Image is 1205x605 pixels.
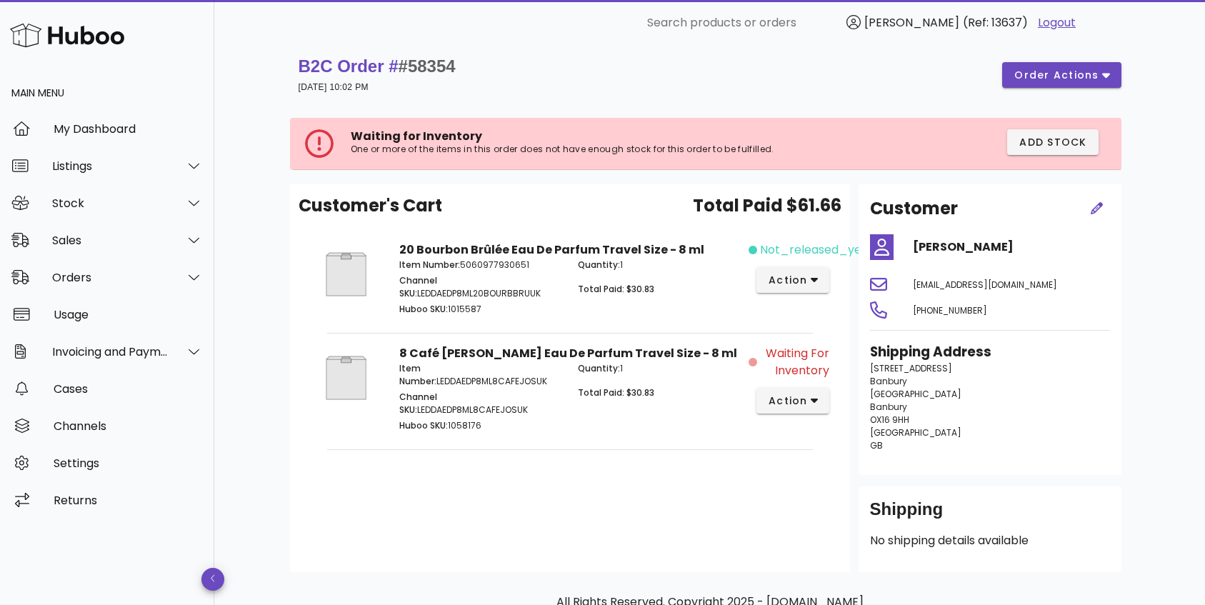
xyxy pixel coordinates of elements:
p: 1058176 [399,419,561,432]
button: Add Stock [1007,129,1099,155]
span: Banbury [870,401,907,413]
p: No shipping details available [870,532,1110,549]
p: LEDDAEDP8ML8CAFEJOSUK [399,391,561,416]
h3: Shipping Address [870,342,1110,362]
button: action [756,388,830,414]
div: Settings [54,456,203,470]
span: [PERSON_NAME] [864,14,959,31]
div: Invoicing and Payments [52,345,169,359]
span: Quantity: [578,259,620,271]
span: [STREET_ADDRESS] [870,362,952,374]
img: Huboo Logo [10,20,124,51]
button: order actions [1002,62,1121,88]
strong: 20 Bourbon Brûlée Eau De Parfum Travel Size - 8 ml [399,241,704,258]
div: My Dashboard [54,122,203,136]
span: Item Number: [399,259,460,271]
small: [DATE] 10:02 PM [299,82,369,92]
span: [EMAIL_ADDRESS][DOMAIN_NAME] [913,279,1057,291]
span: Quantity: [578,362,620,374]
img: Product Image [310,241,382,307]
span: Channel SKU: [399,391,437,416]
span: Huboo SKU: [399,303,448,315]
h4: [PERSON_NAME] [913,239,1110,256]
span: not_released_yet [760,241,866,259]
span: Waiting for Inventory [760,345,829,379]
span: Total Paid: $30.83 [578,386,654,399]
span: Channel SKU: [399,274,437,299]
span: #58354 [399,56,456,76]
div: Sales [52,234,169,247]
img: Product Image [310,345,382,411]
span: Customer's Cart [299,193,442,219]
span: Add Stock [1019,135,1087,150]
span: Banbury [870,375,907,387]
div: Channels [54,419,203,433]
p: LEDDAEDP8ML8CAFEJOSUK [399,362,561,388]
span: (Ref: 13637) [963,14,1028,31]
span: GB [870,439,883,451]
p: LEDDAEDP8ML20BOURBBRUUK [399,274,561,300]
button: action [756,267,830,293]
p: One or more of the items in this order does not have enough stock for this order to be fulfilled. [351,144,856,155]
span: [GEOGRAPHIC_DATA] [870,388,961,400]
strong: B2C Order # [299,56,456,76]
div: Shipping [870,498,1110,532]
span: Item Number: [399,362,436,387]
span: [GEOGRAPHIC_DATA] [870,426,961,439]
strong: 8 Café [PERSON_NAME] Eau De Parfum Travel Size - 8 ml [399,345,737,361]
span: Total Paid $61.66 [693,193,841,219]
div: Usage [54,308,203,321]
span: Huboo SKU: [399,419,448,431]
h2: Customer [870,196,958,221]
p: 5060977930651 [399,259,561,271]
span: order actions [1014,68,1099,83]
span: [PHONE_NUMBER] [913,304,987,316]
span: Total Paid: $30.83 [578,283,654,295]
div: Listings [52,159,169,173]
span: Waiting for Inventory [351,128,482,144]
p: 1015587 [399,303,561,316]
div: Cases [54,382,203,396]
span: action [768,394,808,409]
div: Returns [54,494,203,507]
div: Stock [52,196,169,210]
a: Logout [1038,14,1076,31]
span: OX16 9HH [870,414,909,426]
p: 1 [578,259,740,271]
p: 1 [578,362,740,375]
span: action [768,273,808,288]
div: Orders [52,271,169,284]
